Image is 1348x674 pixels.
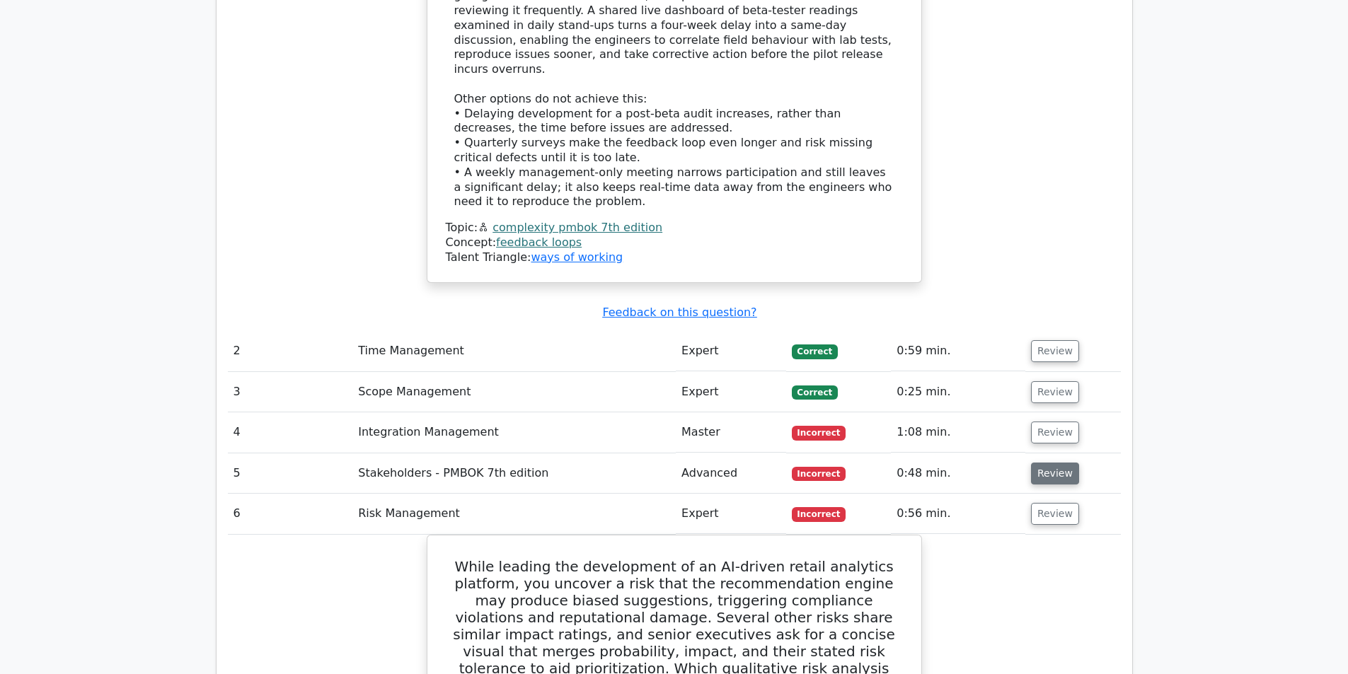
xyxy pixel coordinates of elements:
[492,221,662,234] a: complexity pmbok 7th edition
[1031,503,1079,525] button: Review
[352,453,676,494] td: Stakeholders - PMBOK 7th edition
[891,453,1025,494] td: 0:48 min.
[352,494,676,534] td: Risk Management
[228,412,353,453] td: 4
[352,412,676,453] td: Integration Management
[792,344,838,359] span: Correct
[531,250,623,264] a: ways of working
[891,412,1025,453] td: 1:08 min.
[1031,422,1079,443] button: Review
[676,494,786,534] td: Expert
[1031,463,1079,484] button: Review
[228,494,353,534] td: 6
[891,372,1025,412] td: 0:25 min.
[891,331,1025,371] td: 0:59 min.
[446,221,903,236] div: Topic:
[676,372,786,412] td: Expert
[792,507,846,521] span: Incorrect
[446,221,903,265] div: Talent Triangle:
[676,412,786,453] td: Master
[228,331,353,371] td: 2
[228,372,353,412] td: 3
[676,331,786,371] td: Expert
[891,494,1025,534] td: 0:56 min.
[352,331,676,371] td: Time Management
[792,426,846,440] span: Incorrect
[1031,340,1079,362] button: Review
[228,453,353,494] td: 5
[1031,381,1079,403] button: Review
[676,453,786,494] td: Advanced
[496,236,582,249] a: feedback loops
[792,385,838,400] span: Correct
[352,372,676,412] td: Scope Management
[602,306,756,319] a: Feedback on this question?
[792,467,846,481] span: Incorrect
[446,236,903,250] div: Concept:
